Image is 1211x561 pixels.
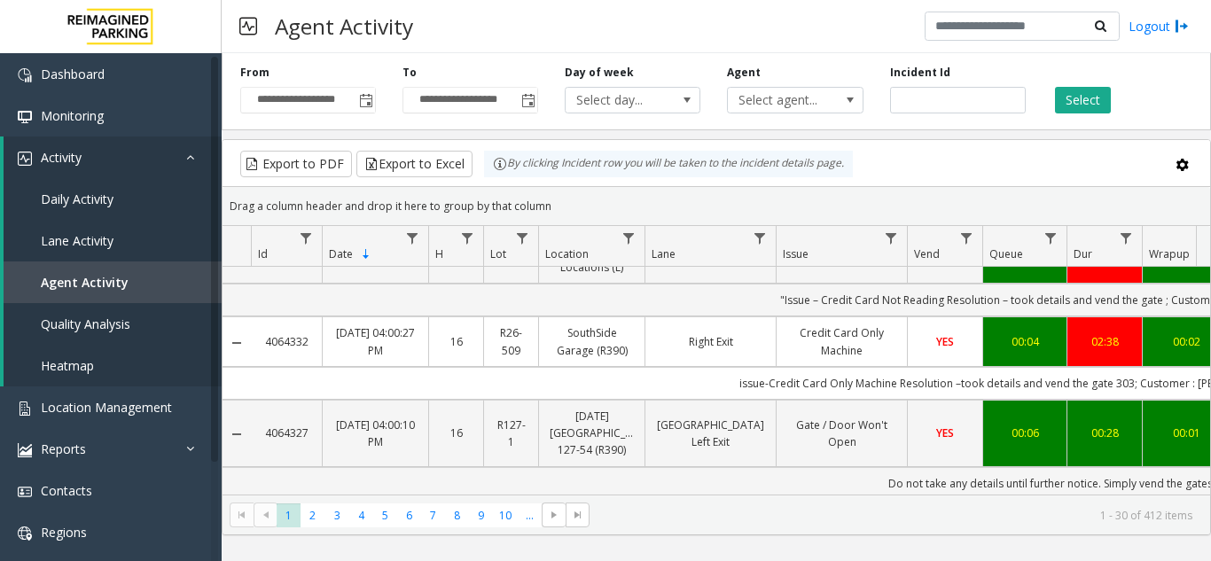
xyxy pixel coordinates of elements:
label: Incident Id [890,65,950,81]
img: 'icon' [18,443,32,457]
img: logout [1175,17,1189,35]
a: 4064327 [262,425,311,441]
a: YES [918,333,972,350]
a: Lane Filter Menu [748,226,772,250]
button: Export to PDF [240,151,352,177]
a: YES [918,425,972,441]
img: 'icon' [18,526,32,541]
a: Daily Activity [4,178,222,220]
span: Vend [914,246,940,261]
a: Logout [1129,17,1189,35]
span: Page 9 [469,503,493,527]
span: Id [258,246,268,261]
a: Id Filter Menu [294,226,318,250]
span: Go to the last page [566,503,590,527]
a: Vend Filter Menu [955,226,979,250]
span: Toggle popup [355,88,375,113]
span: Monitoring [41,107,104,124]
span: Page 8 [445,503,469,527]
span: Page 2 [301,503,324,527]
span: Page 10 [494,503,518,527]
h3: Agent Activity [266,4,422,48]
span: Toggle popup [518,88,537,113]
a: Right Exit [656,333,765,350]
a: Lane Activity [4,220,222,261]
kendo-pager-info: 1 - 30 of 412 items [600,508,1192,523]
span: Select agent... [728,88,835,113]
span: H [435,246,443,261]
span: Location [545,246,589,261]
img: 'icon' [18,110,32,124]
img: 'icon' [18,401,32,416]
a: Location Filter Menu [617,226,641,250]
span: Select day... [566,88,673,113]
span: Daily Activity [41,191,113,207]
a: SouthSide Garage (R390) [550,324,634,358]
div: Drag a column header and drop it here to group by that column [223,191,1210,222]
span: Page 1 [277,503,301,527]
a: Date Filter Menu [401,226,425,250]
span: Page 6 [397,503,421,527]
a: 02:38 [1078,333,1131,350]
span: Quality Analysis [41,316,130,332]
a: Dur Filter Menu [1114,226,1138,250]
a: Heatmap [4,345,222,386]
label: Agent [727,65,761,81]
a: Activity [4,136,222,178]
a: Lot Filter Menu [511,226,535,250]
span: Page 11 [518,503,542,527]
span: Agent Activity [41,274,129,291]
span: Activity [41,149,82,166]
a: 00:06 [994,425,1056,441]
img: 'icon' [18,485,32,499]
a: 00:28 [1078,425,1131,441]
label: Day of week [565,65,634,81]
a: 16 [440,333,473,350]
div: Data table [223,226,1210,495]
span: Dashboard [41,66,105,82]
a: 4064332 [262,333,311,350]
a: Credit Card Only Machine [787,324,896,358]
a: Collapse Details [223,336,251,350]
button: Export to Excel [356,151,473,177]
span: Go to the last page [571,508,585,522]
a: Queue Filter Menu [1039,226,1063,250]
a: H Filter Menu [456,226,480,250]
a: 16 [440,425,473,441]
span: Queue [989,246,1023,261]
a: Collapse Details [223,427,251,441]
span: Sortable [359,247,373,261]
span: Page 4 [349,503,373,527]
button: Select [1055,87,1111,113]
a: R127-1 [495,417,527,450]
span: Lot [490,246,506,261]
span: Heatmap [41,357,94,374]
a: [DATE] 04:00:10 PM [333,417,418,450]
a: Quality Analysis [4,303,222,345]
a: [GEOGRAPHIC_DATA] Left Exit [656,417,765,450]
a: Issue Filter Menu [879,226,903,250]
span: Regions [41,524,87,541]
a: Agent Activity [4,261,222,303]
img: infoIcon.svg [493,157,507,171]
a: R26-509 [495,324,527,358]
label: To [402,65,417,81]
span: Dur [1074,246,1092,261]
span: Lane [652,246,676,261]
img: 'icon' [18,152,32,166]
span: Page 5 [373,503,397,527]
span: Lane Activity [41,232,113,249]
a: 00:04 [994,333,1056,350]
span: YES [936,425,954,440]
span: Location Management [41,399,172,416]
span: Contacts [41,482,92,499]
span: Page 7 [421,503,445,527]
span: Go to the next page [547,508,561,522]
a: Gate / Door Won't Open [787,417,896,450]
img: pageIcon [239,4,257,48]
span: Issue [783,246,809,261]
